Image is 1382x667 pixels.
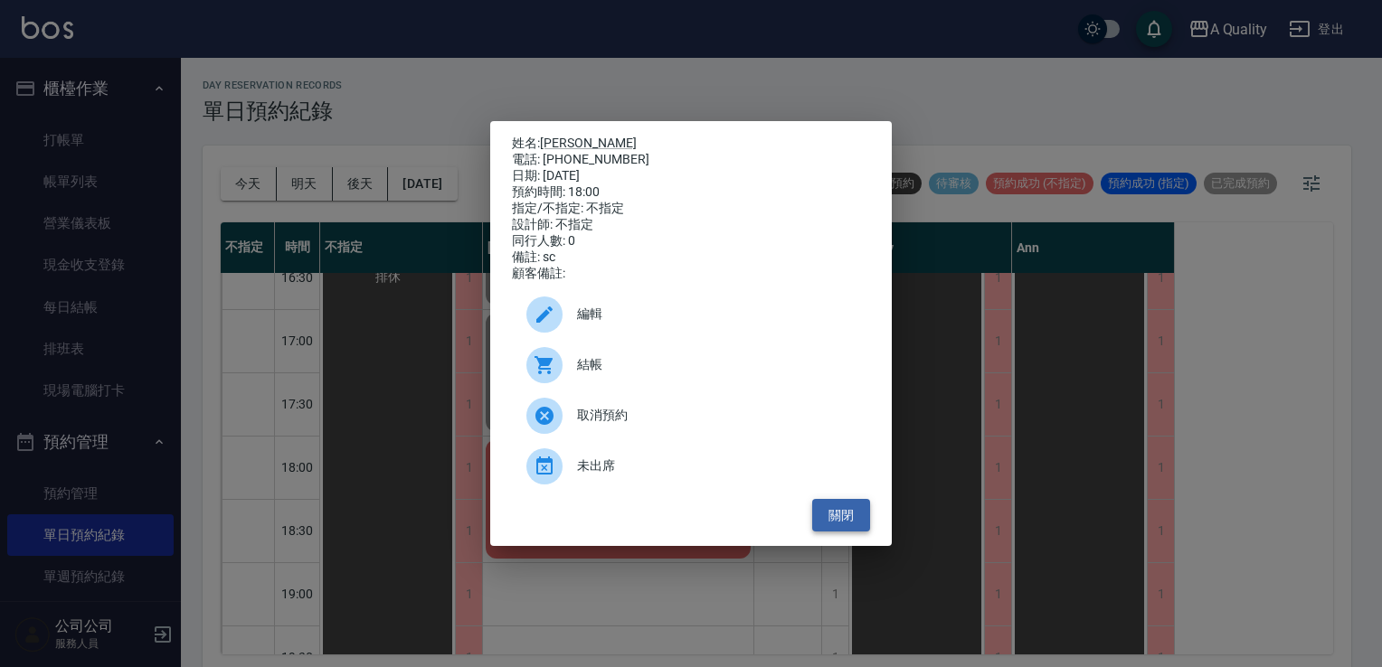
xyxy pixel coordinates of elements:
div: 備註: sc [512,249,870,266]
div: 取消預約 [512,390,870,441]
div: 同行人數: 0 [512,233,870,249]
span: 結帳 [577,355,856,374]
div: 電話: [PHONE_NUMBER] [512,152,870,168]
a: 結帳 [512,340,870,390]
span: 編輯 [577,305,856,324]
button: 關閉 [812,499,870,532]
a: [PERSON_NAME] [540,136,637,150]
div: 未出席 [512,441,870,492]
span: 取消預約 [577,406,856,425]
div: 預約時間: 18:00 [512,184,870,201]
p: 姓名: [512,136,870,152]
div: 編輯 [512,289,870,340]
div: 設計師: 不指定 [512,217,870,233]
div: 日期: [DATE] [512,168,870,184]
span: 未出席 [577,456,856,475]
div: 指定/不指定: 不指定 [512,201,870,217]
div: 顧客備註: [512,266,870,282]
